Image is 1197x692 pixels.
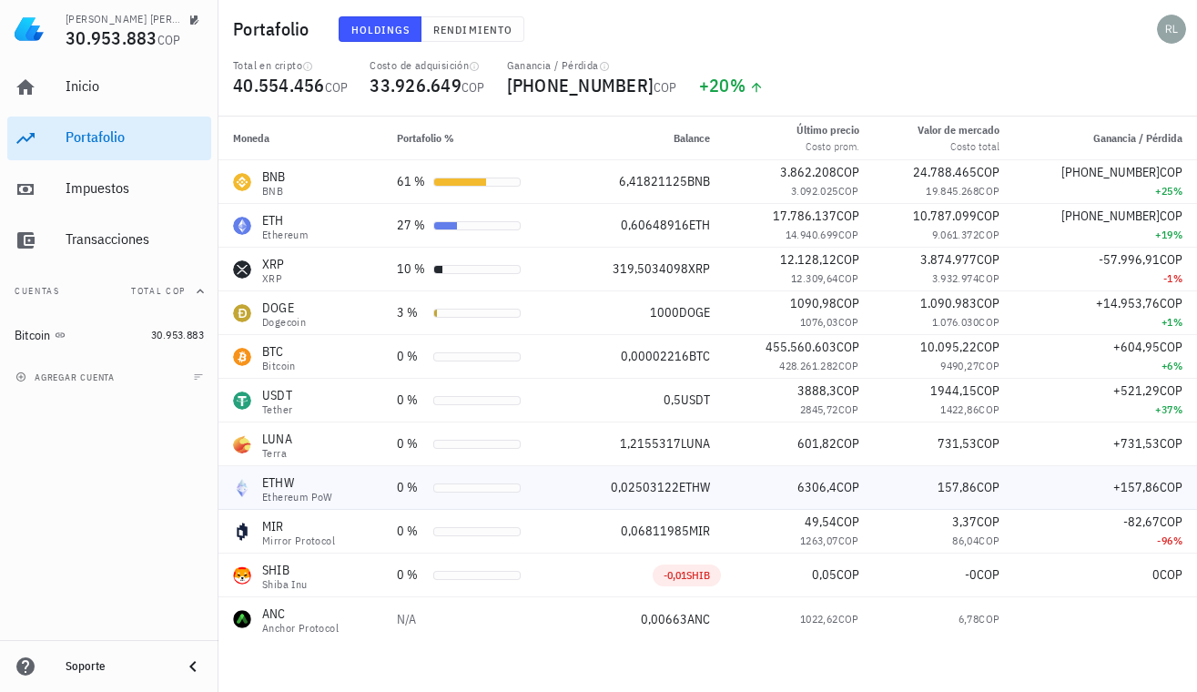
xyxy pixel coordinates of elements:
span: COP [977,295,999,311]
span: 17.786.137 [773,208,837,224]
span: COP [1160,382,1182,399]
div: +37 [1029,401,1182,419]
span: 14.940.699 [786,228,838,241]
span: COP [837,295,859,311]
div: 61 % [397,172,426,191]
span: COP [1160,164,1182,180]
div: Tether [262,404,292,415]
span: COP [325,79,349,96]
span: COP [837,339,859,355]
span: +157,86 [1113,479,1160,495]
span: COP [837,479,859,495]
span: COP [838,315,859,329]
div: DOGE [262,299,306,317]
div: BTC [262,342,296,361]
span: 1022,62 [800,612,838,626]
span: 9490,27 [940,359,979,372]
span: -82,67 [1123,514,1160,530]
th: Balance: Sin ordenar. Pulse para ordenar de forma ascendente. [568,117,724,160]
span: COP [838,534,859,547]
div: Ethereum PoW [262,492,333,503]
span: 49,54 [805,514,837,530]
div: Valor de mercado [918,122,999,138]
div: SHIB [262,561,308,579]
span: 1422,86 [940,402,979,416]
div: Costo de adquisición [370,58,484,73]
div: -96 [1029,532,1182,550]
div: Bitcoin [15,328,51,343]
div: 0 % [397,347,426,366]
span: COP [1160,295,1182,311]
div: Costo prom. [796,138,859,155]
span: 3.092.025 [791,184,838,198]
div: Bitcoin [262,361,296,371]
div: DOGE-icon [233,304,251,322]
span: 2845,72 [800,402,838,416]
div: +19 [1029,226,1182,244]
span: 0,00663 [641,611,687,627]
span: +14.953,76 [1096,295,1160,311]
span: [PHONE_NUMBER] [1061,208,1160,224]
div: Inicio [66,77,204,95]
span: COP [838,402,859,416]
button: CuentasTotal COP [7,270,211,313]
span: % [1173,228,1182,241]
div: LUNA [262,430,292,448]
th: Portafolio %: Sin ordenar. Pulse para ordenar de forma ascendente. [382,117,568,160]
span: COP [462,79,485,96]
span: SHIB [686,568,710,582]
span: COP [979,228,999,241]
span: COP [837,514,859,530]
span: 428.261.282 [779,359,837,372]
span: % [1173,315,1182,329]
div: +6 [1029,357,1182,375]
span: ETH [689,217,710,233]
span: 9.061.372 [932,228,979,241]
span: 6306,4 [797,479,837,495]
span: COP [979,534,999,547]
span: COP [979,612,999,626]
div: BTC-icon [233,348,251,366]
span: +521,29 [1113,382,1160,399]
span: 33.926.649 [370,73,462,97]
span: COP [979,402,999,416]
span: ETHW [679,479,710,495]
span: COP [837,382,859,399]
span: 86,04 [952,534,979,547]
div: ETHW [262,473,333,492]
div: -1 [1029,270,1182,288]
div: ANC-icon [233,610,251,628]
span: COP [1160,208,1182,224]
span: USDT [681,392,710,408]
span: % [1173,184,1182,198]
span: % [1173,271,1182,285]
span: LUNA [681,435,710,452]
div: USDT-icon [233,392,251,410]
span: 19.845.268 [926,184,979,198]
span: COP [979,271,999,285]
span: XRP [688,260,710,277]
span: -57.996,91 [1099,251,1160,268]
span: COP [1160,479,1182,495]
span: BNB [687,173,710,189]
div: Impuestos [66,179,204,197]
div: BNB [262,168,286,186]
div: +25 [1029,182,1182,200]
span: MIR [689,523,710,539]
h1: Portafolio [233,15,317,44]
div: Total en cripto [233,58,348,73]
div: XRP [262,255,285,273]
th: Ganancia / Pérdida: Sin ordenar. Pulse para ordenar de forma ascendente. [1014,117,1197,160]
div: 0 % [397,434,426,453]
span: Moneda [233,131,269,145]
span: COP [1160,339,1182,355]
span: 319,5034098 [613,260,688,277]
div: SHIB-icon [233,566,251,585]
span: ANC [687,611,710,627]
span: 1.076.030 [932,315,979,329]
span: Rendimiento [432,23,512,36]
div: Portafolio [66,128,204,146]
div: Terra [262,448,292,459]
div: XRP-icon [233,260,251,279]
span: 0,05 [812,566,837,583]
